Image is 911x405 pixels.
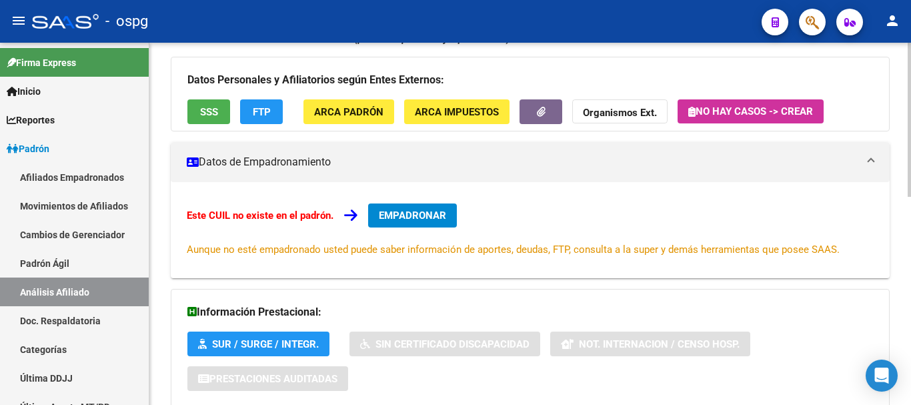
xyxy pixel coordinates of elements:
[7,113,55,127] span: Reportes
[187,71,873,89] h3: Datos Personales y Afiliatorios según Entes Externos:
[688,105,813,117] span: No hay casos -> Crear
[314,106,383,118] span: ARCA Padrón
[187,210,333,222] strong: Este CUIL no existe en el padrón.
[368,204,457,228] button: EMPADRONAR
[105,7,148,36] span: - ospg
[866,360,898,392] div: Open Intercom Messenger
[572,99,668,124] button: Organismos Ext.
[171,182,890,278] div: Datos de Empadronamiento
[404,99,510,124] button: ARCA Impuestos
[7,141,49,156] span: Padrón
[187,366,348,391] button: Prestaciones Auditadas
[171,142,890,182] mat-expansion-panel-header: Datos de Empadronamiento
[187,303,873,322] h3: Información Prestacional:
[884,13,900,29] mat-icon: person
[187,244,840,256] span: Aunque no esté empadronado usted puede saber información de aportes, deudas, FTP, consulta a la s...
[200,106,218,118] span: SSS
[11,13,27,29] mat-icon: menu
[187,332,329,356] button: SUR / SURGE / INTEGR.
[583,107,657,119] strong: Organismos Ext.
[415,106,499,118] span: ARCA Impuestos
[240,99,283,124] button: FTP
[7,55,76,70] span: Firma Express
[375,338,530,350] span: Sin Certificado Discapacidad
[253,106,271,118] span: FTP
[379,210,446,222] span: EMPADRONAR
[579,338,740,350] span: Not. Internacion / Censo Hosp.
[171,33,510,44] strong: ESTE CUIL NO EXISTE EN EL PADRÓN ÁGIL (padrón de permisos y liquidaciones)
[678,99,824,123] button: No hay casos -> Crear
[212,338,319,350] span: SUR / SURGE / INTEGR.
[550,332,750,356] button: Not. Internacion / Censo Hosp.
[187,155,858,169] mat-panel-title: Datos de Empadronamiento
[7,84,41,99] span: Inicio
[349,332,540,356] button: Sin Certificado Discapacidad
[209,373,337,385] span: Prestaciones Auditadas
[303,99,394,124] button: ARCA Padrón
[187,99,230,124] button: SSS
